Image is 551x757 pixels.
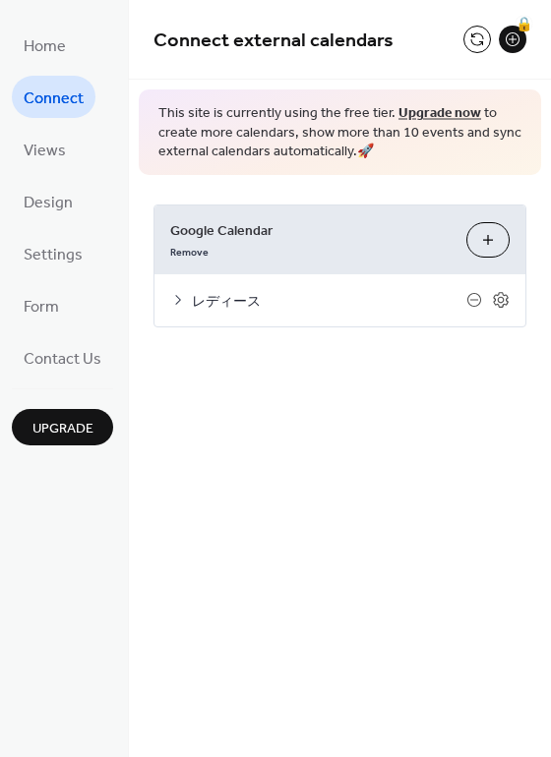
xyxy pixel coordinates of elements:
span: Design [24,188,73,218]
a: Views [12,128,78,170]
a: Home [12,24,78,66]
span: Remove [170,245,209,259]
span: This site is currently using the free tier. to create more calendars, show more than 10 events an... [158,104,521,162]
span: Upgrade [32,419,93,439]
span: Contact Us [24,344,101,375]
a: Contact Us [12,336,113,378]
a: Settings [12,232,94,274]
button: Upgrade [12,409,113,445]
a: Design [12,180,85,222]
span: Connect [24,84,84,114]
span: レディース [192,291,466,312]
a: Upgrade now [398,100,481,127]
span: Form [24,292,59,322]
a: Connect [12,76,95,118]
a: Form [12,284,71,326]
span: Home [24,31,66,62]
span: Google Calendar [170,220,451,241]
span: Views [24,136,66,166]
span: Settings [24,240,83,270]
span: Connect external calendars [153,22,394,60]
